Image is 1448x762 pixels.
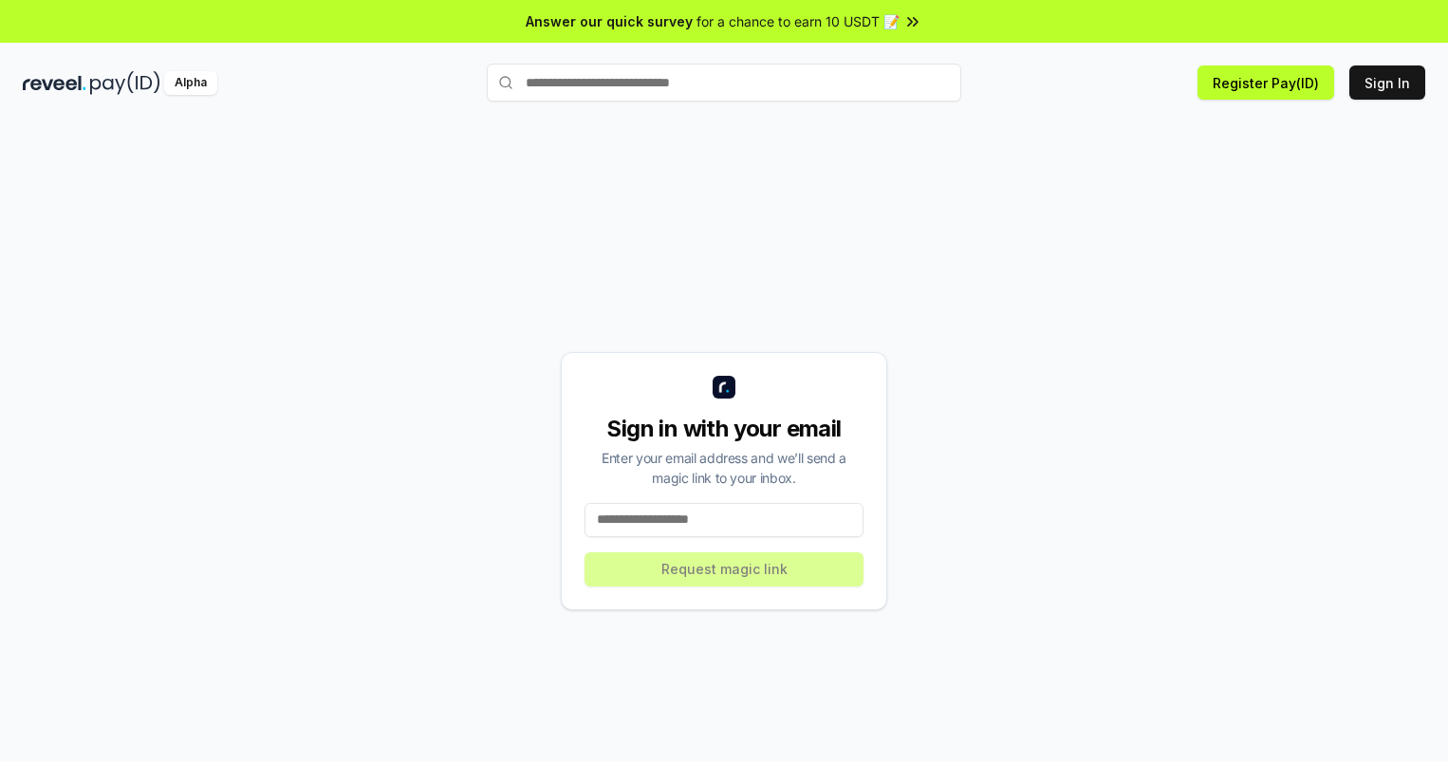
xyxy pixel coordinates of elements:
span: for a chance to earn 10 USDT 📝 [696,11,900,31]
img: pay_id [90,71,160,95]
div: Alpha [164,71,217,95]
span: Answer our quick survey [526,11,693,31]
img: reveel_dark [23,71,86,95]
div: Enter your email address and we’ll send a magic link to your inbox. [585,448,863,488]
img: logo_small [713,376,735,399]
button: Sign In [1349,65,1425,100]
button: Register Pay(ID) [1197,65,1334,100]
div: Sign in with your email [585,414,863,444]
